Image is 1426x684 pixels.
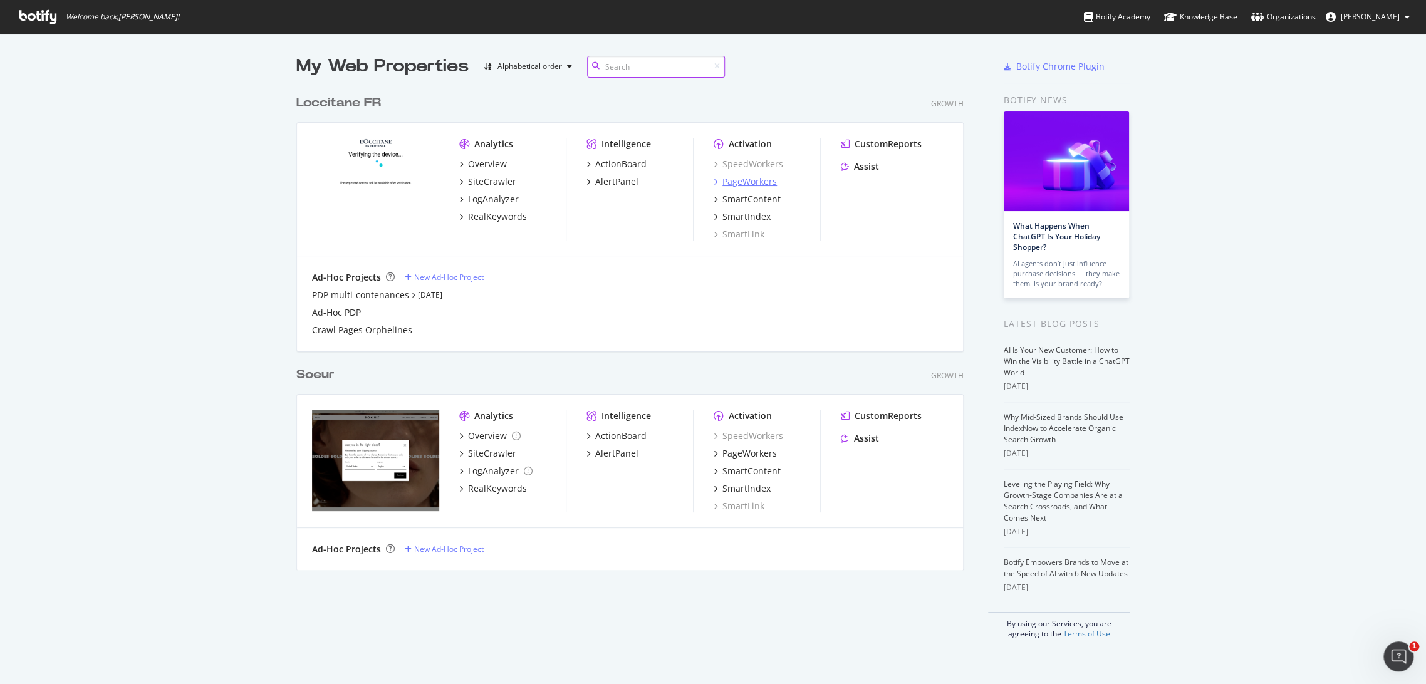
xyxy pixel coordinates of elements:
a: SiteCrawler [459,447,516,460]
a: LogAnalyzer [459,465,533,477]
a: Why Mid-Sized Brands Should Use IndexNow to Accelerate Organic Search Growth [1004,412,1123,445]
div: Soeur [296,366,335,384]
a: LogAnalyzer [459,193,519,205]
a: CustomReports [841,410,922,422]
div: Botify news [1004,93,1130,107]
div: New Ad-Hoc Project [414,544,484,554]
div: CustomReports [855,410,922,422]
div: [DATE] [1004,448,1130,459]
div: Activation [729,410,772,422]
span: Welcome back, [PERSON_NAME] ! [66,12,179,22]
div: AI agents don’t just influence purchase decisions — they make them. Is your brand ready? [1013,259,1120,289]
div: SiteCrawler [468,447,516,460]
div: PageWorkers [722,447,777,460]
div: Organizations [1251,11,1316,23]
a: PDP multi-contenances [312,289,409,301]
img: What Happens When ChatGPT Is Your Holiday Shopper? [1004,111,1129,211]
div: Intelligence [601,138,651,150]
div: ActionBoard [595,430,647,442]
div: AlertPanel [595,447,638,460]
a: New Ad-Hoc Project [405,272,484,282]
a: CustomReports [841,138,922,150]
input: Search [587,56,725,78]
a: RealKeywords [459,482,527,495]
div: Ad-Hoc Projects [312,271,381,284]
div: RealKeywords [468,482,527,495]
iframe: Intercom live chat [1383,641,1413,671]
a: Soeur [296,366,340,384]
a: AlertPanel [586,175,638,188]
div: Ad-Hoc Projects [312,543,381,556]
div: Knowledge Base [1164,11,1237,23]
div: Overview [468,430,507,442]
div: Intelligence [601,410,651,422]
div: My Web Properties [296,54,469,79]
a: New Ad-Hoc Project [405,544,484,554]
a: SmartIndex [714,482,771,495]
div: Assist [854,160,879,173]
div: [DATE] [1004,526,1130,537]
a: Botify Chrome Plugin [1004,60,1105,73]
div: Latest Blog Posts [1004,317,1130,331]
div: CustomReports [855,138,922,150]
a: AlertPanel [586,447,638,460]
a: AI Is Your New Customer: How to Win the Visibility Battle in a ChatGPT World [1004,345,1130,378]
a: ActionBoard [586,430,647,442]
a: ActionBoard [586,158,647,170]
a: SpeedWorkers [714,430,783,442]
div: New Ad-Hoc Project [414,272,484,282]
div: Botify Academy [1084,11,1150,23]
a: SmartContent [714,465,781,477]
div: LogAnalyzer [468,193,519,205]
a: Overview [459,158,507,170]
span: 1 [1409,641,1419,651]
a: PageWorkers [714,175,777,188]
div: ActionBoard [595,158,647,170]
a: RealKeywords [459,210,527,223]
div: grid [296,79,974,570]
a: SmartIndex [714,210,771,223]
a: Assist [841,160,879,173]
div: Overview [468,158,507,170]
div: Analytics [474,138,513,150]
a: Leveling the Playing Field: Why Growth-Stage Companies Are at a Search Crossroads, and What Comes... [1004,479,1123,523]
a: SmartLink [714,228,764,241]
a: [DATE] [418,289,442,300]
a: SiteCrawler [459,175,516,188]
a: Terms of Use [1063,628,1110,639]
button: Alphabetical order [479,56,577,76]
div: By using our Services, you are agreeing to the [988,612,1130,639]
a: Assist [841,432,879,445]
div: SmartIndex [722,482,771,495]
div: Growth [931,370,964,381]
div: Growth [931,98,964,109]
div: Botify Chrome Plugin [1016,60,1105,73]
a: Loccitane FR [296,94,386,112]
div: SmartContent [722,465,781,477]
a: Crawl Pages Orphelines [312,324,412,336]
div: SmartContent [722,193,781,205]
div: SmartIndex [722,210,771,223]
div: SiteCrawler [468,175,516,188]
img: fr.loccitane.com [312,138,439,239]
a: SpeedWorkers [714,158,783,170]
div: Alphabetical order [497,63,562,70]
button: [PERSON_NAME] [1316,7,1420,27]
a: Ad-Hoc PDP [312,306,361,319]
a: SmartLink [714,500,764,512]
div: RealKeywords [468,210,527,223]
div: Analytics [474,410,513,422]
a: Botify Empowers Brands to Move at the Speed of AI with 6 New Updates [1004,557,1128,579]
img: soeur.fr [312,410,439,511]
div: AlertPanel [595,175,638,188]
div: Loccitane FR [296,94,381,112]
a: PageWorkers [714,447,777,460]
a: SmartContent [714,193,781,205]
